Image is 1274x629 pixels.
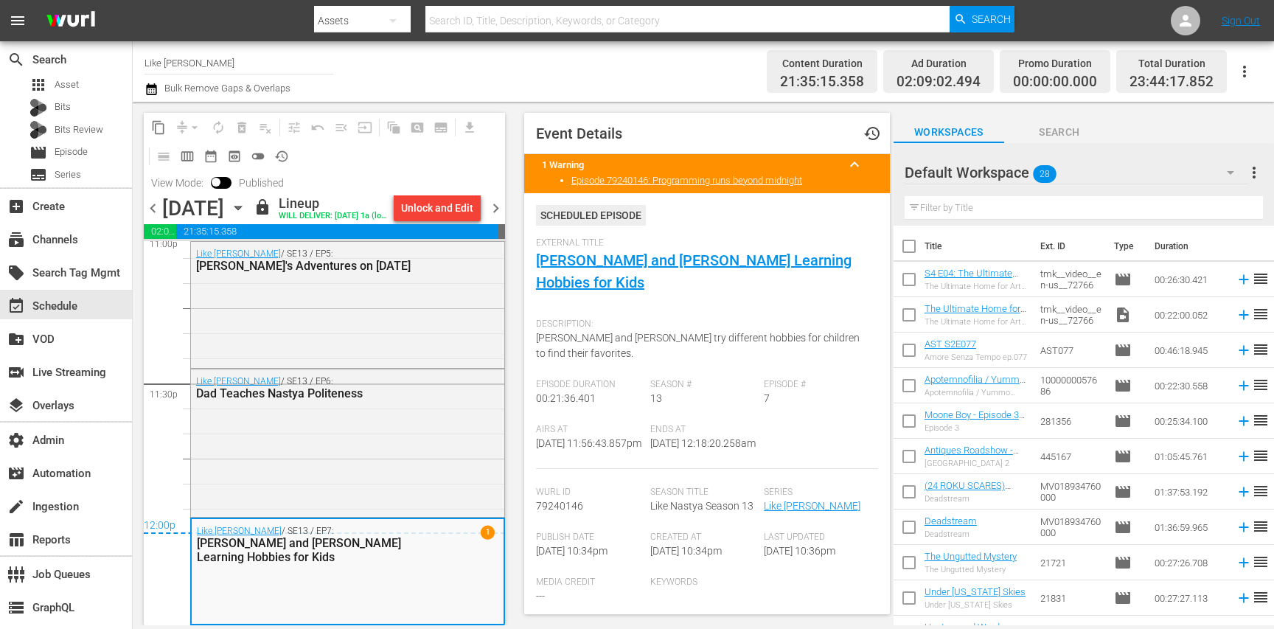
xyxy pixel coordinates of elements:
span: [DATE] 12:18:20.258am [650,437,756,449]
span: Airs At [536,424,643,436]
td: 01:37:53.192 [1149,474,1230,510]
svg: Add to Schedule [1236,307,1252,323]
span: External Title [536,237,871,249]
td: tmk__video__en-us__72766 [1034,262,1108,297]
span: 02:09:02.494 [897,74,981,91]
span: reorder [1252,553,1270,571]
td: 21721 [1034,545,1108,580]
div: [PERSON_NAME]'s Adventures on [DATE] [196,259,428,273]
svg: Add to Schedule [1236,271,1252,288]
div: Bits Review [29,121,47,139]
div: Apotemnofilia / Yummo Spot [925,388,1028,397]
span: [DATE] 10:34pm [650,545,722,557]
td: 01:36:59.965 [1149,510,1230,545]
span: Bits Review [55,122,103,137]
span: reorder [1252,482,1270,500]
span: date_range_outlined [203,149,218,164]
span: 79240146 [536,500,583,512]
span: reorder [1252,447,1270,465]
svg: Add to Schedule [1236,484,1252,500]
span: Download as CSV [453,113,481,142]
td: MV018934760000 [1034,510,1108,545]
span: Asset [55,77,79,92]
td: MV018934760000 [1034,474,1108,510]
span: 7 [764,392,770,404]
span: Episode [1114,412,1132,430]
span: Episode [1114,341,1132,359]
span: 21:35:15.358 [176,224,498,239]
span: VOD [7,330,25,348]
td: 1000000057686 [1034,368,1108,403]
td: 00:27:27.113 [1149,580,1230,616]
span: calendar_view_week_outlined [180,149,195,164]
span: View Backup [223,145,246,168]
span: Create Series Block [429,116,453,139]
span: Search Tag Mgmt [7,264,25,282]
span: Search [7,51,25,69]
span: Episode # [764,379,871,391]
span: Wurl Id [536,487,643,498]
div: 12:00p [144,519,505,534]
a: AST S2E077 [925,338,976,350]
div: Bits [29,99,47,117]
span: 28 [1033,159,1057,190]
div: Default Workspace [905,152,1249,193]
img: ans4CAIJ8jUAAAAAAAAAAAAAAAAAAAAAAAAgQb4GAAAAAAAAAAAAAAAAAAAAAAAAJMjXAAAAAAAAAAAAAAAAAAAAAAAAgAT5G... [35,4,106,38]
th: Type [1105,226,1146,267]
span: [DATE] 10:36pm [764,545,835,557]
span: Media Credit [536,577,643,588]
span: Last Updated [764,532,871,543]
svg: Add to Schedule [1236,555,1252,571]
span: keyboard_arrow_up [846,156,863,173]
span: 21:35:15.358 [780,74,864,91]
a: (24 ROKU SCARES) Deadstream [925,480,1011,502]
span: Episode [1114,377,1132,395]
a: Sign Out [1222,15,1260,27]
span: Workspaces [894,123,1004,142]
span: reorder [1252,270,1270,288]
div: [GEOGRAPHIC_DATA] 2 [925,459,1028,468]
div: Deadstream [925,494,1028,504]
span: reorder [1252,376,1270,394]
span: Week Calendar View [175,145,199,168]
div: Unlock and Edit [401,195,473,221]
div: Ad Duration [897,53,981,74]
span: 02:09:02.494 [144,224,176,239]
span: Episode [1114,271,1132,288]
td: AST077 [1034,333,1108,368]
span: Day Calendar View [147,142,175,170]
span: chevron_left [144,199,162,218]
span: Season # [650,379,757,391]
span: Event History [863,125,881,142]
div: / SE13 / EP5: [196,249,428,273]
span: Ingestion [7,498,25,515]
span: 1 [481,525,495,539]
span: Ends At [650,424,757,436]
span: Job Queues [7,566,25,583]
a: Under [US_STATE] Skies [925,586,1026,597]
svg: Add to Schedule [1236,342,1252,358]
span: 00:00:00.000 [1013,74,1097,91]
button: more_vert [1245,155,1263,190]
span: Keywords [650,577,757,588]
span: Bits [55,100,71,114]
span: Episode [1114,448,1132,465]
a: S4 E04: The Ultimate Home for Art Lovers [925,268,1018,290]
span: Episode [1114,518,1132,536]
span: View Mode: [144,177,211,189]
td: 00:22:00.052 [1149,297,1230,333]
a: Like [PERSON_NAME] [196,249,281,259]
span: Episode [55,145,88,159]
span: Search [972,6,1011,32]
td: 21831 [1034,580,1108,616]
span: 24 hours Lineup View is OFF [246,145,270,168]
span: Created At [650,532,757,543]
span: --- [536,590,545,602]
td: 00:22:30.558 [1149,368,1230,403]
span: Asset [29,76,47,94]
div: WILL DELIVER: [DATE] 1a (local) [279,212,388,221]
span: reorder [1252,588,1270,606]
div: / SE13 / EP6: [196,376,428,400]
div: Total Duration [1129,53,1214,74]
div: Under [US_STATE] Skies [925,600,1026,610]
